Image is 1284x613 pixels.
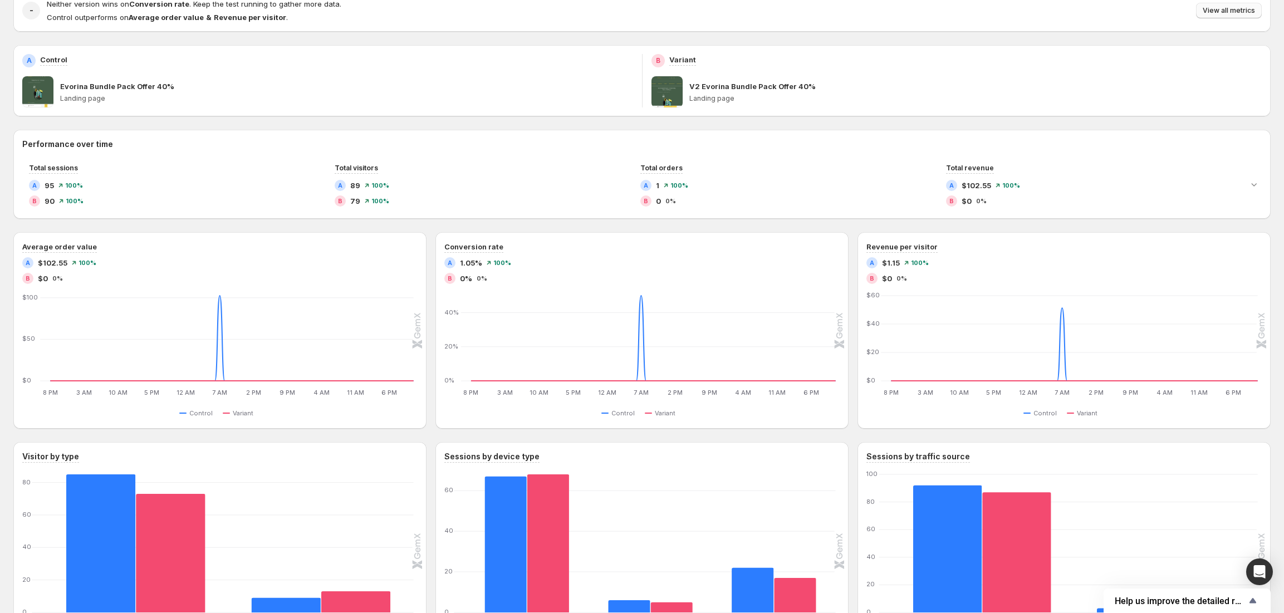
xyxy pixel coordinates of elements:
span: 90 [45,195,55,207]
g: Tablet: Control 6,Variant 5 [589,474,712,612]
text: 100 [866,470,878,478]
text: 12 AM [1019,389,1037,396]
rect: Control 22 [732,541,774,612]
span: Total sessions [29,164,78,172]
button: Variant [223,406,258,420]
text: 7 AM [1055,389,1070,396]
span: $102.55 [962,180,991,191]
button: Show survey - Help us improve the detailed report for A/B campaigns [1115,594,1260,607]
rect: Variant 13 [321,565,390,612]
div: Open Intercom Messenger [1246,558,1273,585]
rect: Control 92 [913,474,982,612]
text: $0 [22,376,31,384]
text: 60 [866,525,875,533]
h2: - [30,5,33,16]
p: Variant [669,54,696,65]
text: $0 [866,376,875,384]
p: Landing page [689,94,1262,103]
text: 9 PM [702,389,717,396]
img: V2 Evorina Bundle Pack Offer 40% [651,76,683,107]
text: 20 [866,580,875,588]
button: Variant [1067,406,1102,420]
g: Paid social: Control 3,Variant 3 [1074,474,1258,612]
h2: A [949,182,954,189]
button: Control [601,406,639,420]
h2: B [26,275,30,282]
g: Desktop: Control 22,Variant 17 [712,474,836,612]
button: Variant [645,406,680,420]
span: 1 [656,180,659,191]
span: Variant [655,409,675,418]
span: 0% [976,198,987,204]
span: Help us improve the detailed report for A/B campaigns [1115,596,1246,606]
text: 3 AM [497,389,513,396]
h3: Average order value [22,241,97,252]
rect: Control 85 [66,474,136,612]
p: Landing page [60,94,633,103]
img: Evorina Bundle Pack Offer 40% [22,76,53,107]
text: 12 AM [598,389,616,396]
span: 100% [371,198,389,204]
span: 0% [52,275,63,282]
text: 6 PM [803,389,819,396]
text: 4 AM [735,389,751,396]
rect: Control 9 [252,571,321,612]
text: 5 PM [566,389,581,396]
span: 0% [665,198,676,204]
span: $102.55 [38,257,67,268]
span: 89 [350,180,360,191]
text: 10 AM [530,389,548,396]
h2: B [338,198,342,204]
text: $40 [866,320,880,327]
span: Variant [1077,409,1097,418]
text: 40 [866,553,875,561]
h2: B [32,198,37,204]
h2: A [870,259,874,266]
text: 11 AM [768,389,786,396]
span: $0 [882,273,892,284]
span: 100% [371,182,389,189]
text: 20 [22,576,31,583]
strong: Average order value [129,13,204,22]
h2: B [949,198,954,204]
strong: Revenue per visitor [214,13,286,22]
button: Control [1023,406,1061,420]
text: 10 AM [109,389,128,396]
text: 3 AM [76,389,92,396]
text: $100 [22,293,38,301]
text: 11 AM [347,389,364,396]
span: Control outperforms on . [47,13,288,22]
text: 9 PM [280,389,295,396]
span: 100% [66,198,84,204]
p: Control [40,54,67,65]
text: 10 AM [950,389,969,396]
span: $0 [962,195,972,207]
h2: Performance over time [22,139,1262,150]
rect: Variant 73 [136,474,205,612]
text: 3 AM [918,389,933,396]
rect: Control 67 [484,474,527,612]
text: 60 [444,486,453,494]
g: New: Control 85,Variant 73 [43,474,228,612]
g: Mobile: Control 67,Variant 68 [465,474,589,612]
span: 100% [65,182,83,189]
rect: Variant 68 [527,474,569,612]
span: Control [611,409,635,418]
span: Total visitors [335,164,378,172]
h3: Visitor by type [22,451,79,462]
button: Control [179,406,217,420]
h2: B [656,56,660,65]
rect: Control 6 [608,573,650,612]
text: 8 PM [884,389,899,396]
h2: A [644,182,648,189]
h3: Conversion rate [444,241,503,252]
h2: A [338,182,342,189]
text: $20 [866,348,879,356]
p: V2 Evorina Bundle Pack Offer 40% [689,81,816,92]
text: 20 [444,567,453,575]
g: Direct: Control 92,Variant 87 [890,474,1074,612]
span: Control [1033,409,1057,418]
h2: A [27,56,32,65]
span: 95 [45,180,54,191]
h2: B [448,275,452,282]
